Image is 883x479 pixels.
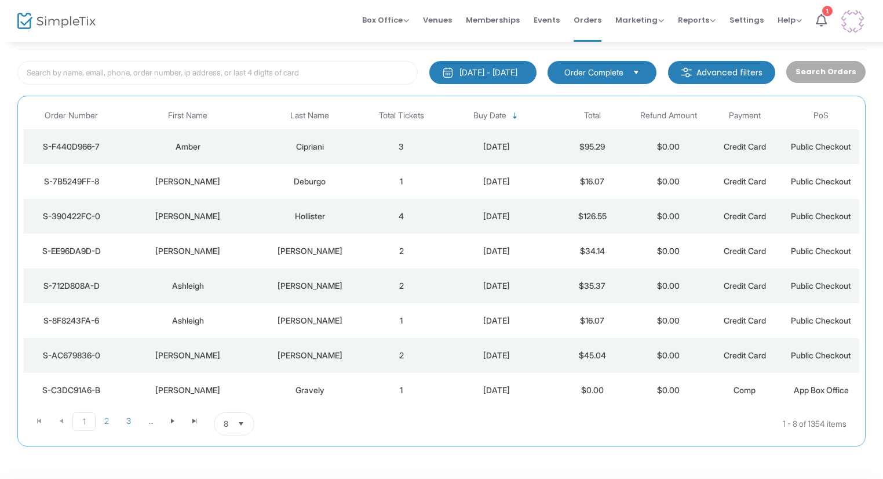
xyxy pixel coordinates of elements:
[260,384,360,396] div: Gravely
[362,14,409,26] span: Box Office
[443,211,552,222] div: 9/17/2025
[363,303,440,338] td: 1
[734,385,756,395] span: Comp
[27,245,116,257] div: S-EE96DA9D-D
[791,315,851,325] span: Public Checkout
[724,350,766,360] span: Credit Card
[794,385,849,395] span: App Box Office
[510,111,520,121] span: Sortable
[724,315,766,325] span: Credit Card
[27,176,116,187] div: S-7B5249FF-8
[96,412,118,430] span: Page 2
[122,245,254,257] div: Natalie
[791,246,851,256] span: Public Checkout
[122,350,254,361] div: Meaghan
[554,129,630,164] td: $95.29
[363,102,440,129] th: Total Tickets
[668,61,775,84] m-button: Advanced filters
[443,384,552,396] div: 9/17/2025
[162,412,184,430] span: Go to the next page
[260,176,360,187] div: Deburgo
[822,6,833,16] div: 1
[27,315,116,326] div: S-8F8243FA-6
[630,338,707,373] td: $0.00
[260,245,360,257] div: Davis
[724,246,766,256] span: Credit Card
[729,111,761,121] span: Payment
[27,141,116,153] div: S-F440D966-7
[190,416,199,426] span: Go to the last page
[443,141,552,153] div: 9/17/2025
[791,350,851,360] span: Public Checkout
[729,5,764,35] span: Settings
[442,67,454,78] img: monthly
[554,373,630,408] td: $0.00
[370,412,846,436] kendo-pager-info: 1 - 8 of 1354 items
[27,384,116,396] div: S-C3DC91A6-B
[630,129,707,164] td: $0.00
[363,129,440,164] td: 3
[118,412,140,430] span: Page 3
[45,111,98,121] span: Order Number
[534,5,560,35] span: Events
[791,211,851,221] span: Public Checkout
[554,164,630,199] td: $16.07
[168,111,207,121] span: First Name
[630,199,707,234] td: $0.00
[630,268,707,303] td: $0.00
[630,164,707,199] td: $0.00
[554,102,630,129] th: Total
[290,111,329,121] span: Last Name
[813,111,829,121] span: PoS
[791,281,851,291] span: Public Checkout
[363,164,440,199] td: 1
[630,303,707,338] td: $0.00
[724,176,766,186] span: Credit Card
[363,199,440,234] td: 4
[628,66,644,79] button: Select
[363,234,440,268] td: 2
[724,281,766,291] span: Credit Card
[459,67,517,78] div: [DATE] - [DATE]
[630,102,707,129] th: Refund Amount
[429,61,537,84] button: [DATE] - [DATE]
[17,61,418,85] input: Search by name, email, phone, order number, ip address, or last 4 digits of card
[27,350,116,361] div: S-AC679836-0
[443,280,552,292] div: 9/17/2025
[363,373,440,408] td: 1
[260,211,360,222] div: Hollister
[724,141,766,151] span: Credit Card
[363,338,440,373] td: 2
[554,268,630,303] td: $35.37
[260,315,360,326] div: Williamson
[184,412,206,430] span: Go to the last page
[615,14,664,26] span: Marketing
[554,234,630,268] td: $34.14
[72,412,96,431] span: Page 1
[630,234,707,268] td: $0.00
[443,176,552,187] div: 9/17/2025
[233,413,249,435] button: Select
[122,384,254,396] div: Stefanie
[27,211,116,222] div: S-390422FC-0
[122,315,254,326] div: Ashleigh
[791,141,851,151] span: Public Checkout
[473,111,506,121] span: Buy Date
[260,280,360,292] div: Williamson
[574,5,601,35] span: Orders
[443,245,552,257] div: 9/17/2025
[554,303,630,338] td: $16.07
[630,373,707,408] td: $0.00
[140,412,162,430] span: Page 4
[681,67,692,78] img: filter
[363,268,440,303] td: 2
[122,280,254,292] div: Ashleigh
[27,280,116,292] div: S-712D808A-D
[122,176,254,187] div: Janaya
[122,211,254,222] div: Ann
[724,211,766,221] span: Credit Card
[791,176,851,186] span: Public Checkout
[678,14,716,26] span: Reports
[24,102,859,408] div: Data table
[260,141,360,153] div: Cipriani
